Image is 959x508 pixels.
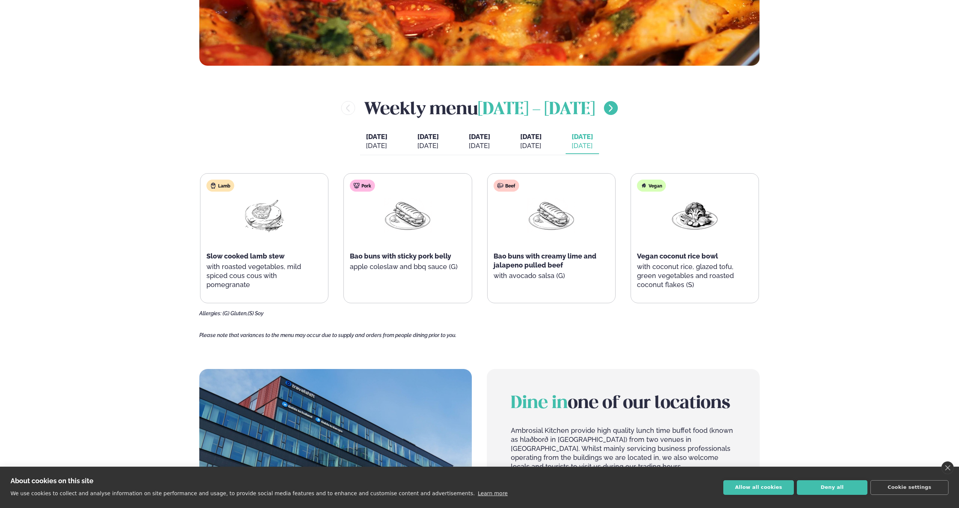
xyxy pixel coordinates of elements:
button: [DATE] [DATE] [566,129,599,154]
span: [DATE] [572,133,593,141]
strong: About cookies on this site [11,477,93,485]
a: close [941,461,954,474]
div: [DATE] [417,141,439,150]
span: (G) Gluten, [223,310,248,316]
div: Beef [494,180,519,192]
img: Vegan.svg [641,183,647,189]
p: with coconut rice, glazed tofu, green vegetables and roasted coconut flakes (S) [637,262,753,289]
button: Allow all cookies [723,480,794,495]
img: Lamb-Meat.png [240,198,288,233]
div: Pork [350,180,375,192]
img: Panini.png [384,198,432,233]
span: [DATE] - [DATE] [478,101,595,118]
img: Panini.png [527,198,575,233]
p: with avocado salsa (G) [494,271,609,280]
img: Lamb.svg [210,183,216,189]
button: [DATE] [DATE] [411,129,445,154]
p: We use cookies to collect and analyse information on site performance and usage, to provide socia... [11,490,475,496]
span: Vegan coconut rice bowl [637,252,718,260]
span: [DATE] [417,133,439,141]
button: [DATE] [DATE] [360,129,393,154]
p: with roasted vegetables, mild spiced cous cous with pomegranate [206,262,322,289]
button: menu-btn-right [604,101,618,115]
span: Please note that variances to the menu may occur due to supply and orders from people dining prio... [199,332,456,338]
button: [DATE] [DATE] [514,129,548,154]
h2: Weekly menu [364,96,595,120]
span: Bao buns with sticky pork belly [350,252,451,260]
span: [DATE] [366,132,387,141]
span: Bao buns with creamy lime and jalapeno pulled beef [494,252,596,269]
span: [DATE] [520,133,542,141]
span: [DATE] [469,133,490,141]
div: Vegan [637,180,666,192]
button: [DATE] [DATE] [463,129,496,154]
span: Allergies: [199,310,221,316]
span: (S) Soy [248,310,263,316]
a: Learn more [478,490,508,496]
h2: one of our locations [511,393,735,414]
button: Cookie settings [870,480,948,495]
p: apple coleslaw and bbq sauce (G) [350,262,465,271]
div: [DATE] [520,141,542,150]
span: Dine in [511,395,568,412]
button: menu-btn-left [341,101,355,115]
span: Slow cooked lamb stew [206,252,285,260]
div: [DATE] [366,141,387,150]
p: Ambrosial Kitchen provide high quality lunch time buffet food (known as hlaðborð in [GEOGRAPHIC_D... [511,426,735,471]
div: [DATE] [572,141,593,150]
img: Vegan.png [671,198,719,233]
div: [DATE] [469,141,490,150]
img: beef.svg [497,183,503,189]
img: pork.svg [354,183,360,189]
button: Deny all [797,480,867,495]
div: Lamb [206,180,234,192]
